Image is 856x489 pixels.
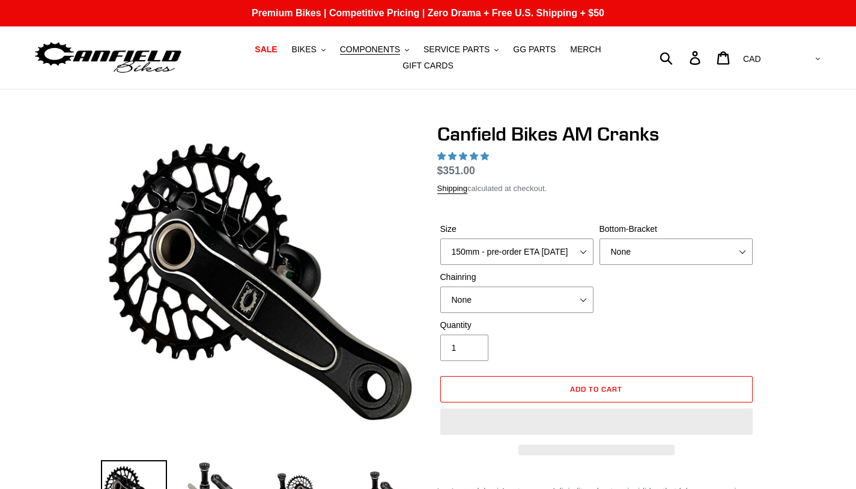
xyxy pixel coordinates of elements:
[440,376,753,402] button: Add to cart
[507,41,562,58] a: GG PARTS
[437,184,468,194] a: Shipping
[440,319,593,332] label: Quantity
[292,44,317,55] span: BIKES
[255,44,277,55] span: SALE
[437,183,756,195] div: calculated at checkout.
[440,271,593,284] label: Chainring
[396,58,460,74] a: GIFT CARDS
[103,125,417,439] img: Canfield Bikes AM Cranks
[423,44,490,55] span: SERVICE PARTS
[437,123,756,145] h1: Canfield Bikes AM Cranks
[437,165,475,177] span: $351.00
[564,41,607,58] a: MERCH
[286,41,332,58] button: BIKES
[402,61,454,71] span: GIFT CARDS
[417,41,505,58] button: SERVICE PARTS
[249,41,283,58] a: SALE
[340,44,400,55] span: COMPONENTS
[513,44,556,55] span: GG PARTS
[440,223,593,235] label: Size
[570,44,601,55] span: MERCH
[666,44,697,71] input: Search
[570,384,622,393] span: Add to cart
[437,151,491,161] span: 4.97 stars
[33,39,183,77] img: Canfield Bikes
[334,41,415,58] button: COMPONENTS
[600,223,753,235] label: Bottom-Bracket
